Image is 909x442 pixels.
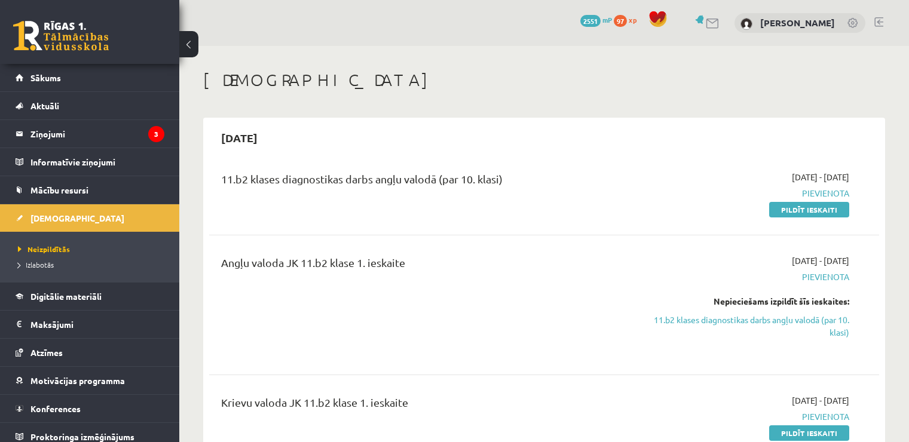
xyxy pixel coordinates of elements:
[221,171,634,193] div: 11.b2 klases diagnostikas darbs angļu valodā (par 10. klasi)
[792,254,849,267] span: [DATE] - [DATE]
[652,271,849,283] span: Pievienota
[30,148,164,176] legend: Informatīvie ziņojumi
[16,92,164,119] a: Aktuāli
[792,171,849,183] span: [DATE] - [DATE]
[16,339,164,366] a: Atzīmes
[203,70,885,90] h1: [DEMOGRAPHIC_DATA]
[614,15,627,27] span: 97
[580,15,601,27] span: 2551
[16,395,164,422] a: Konferences
[580,15,612,24] a: 2551 mP
[614,15,642,24] a: 97 xp
[16,367,164,394] a: Motivācijas programma
[30,291,102,302] span: Digitālie materiāli
[16,283,164,310] a: Digitālie materiāli
[602,15,612,24] span: mP
[18,244,70,254] span: Neizpildītās
[16,64,164,91] a: Sākums
[221,394,634,416] div: Krievu valoda JK 11.b2 klase 1. ieskaite
[760,17,835,29] a: [PERSON_NAME]
[13,21,109,51] a: Rīgas 1. Tālmācības vidusskola
[30,403,81,414] span: Konferences
[16,311,164,338] a: Maksājumi
[209,124,270,152] h2: [DATE]
[769,202,849,217] a: Pildīt ieskaiti
[30,311,164,338] legend: Maksājumi
[16,148,164,176] a: Informatīvie ziņojumi
[652,187,849,199] span: Pievienota
[221,254,634,277] div: Angļu valoda JK 11.b2 klase 1. ieskaite
[148,126,164,142] i: 3
[629,15,636,24] span: xp
[740,18,752,30] img: Jekaterina Larkina
[18,260,54,269] span: Izlabotās
[16,204,164,232] a: [DEMOGRAPHIC_DATA]
[652,410,849,423] span: Pievienota
[18,244,167,254] a: Neizpildītās
[30,120,164,148] legend: Ziņojumi
[16,176,164,204] a: Mācību resursi
[30,347,63,358] span: Atzīmes
[652,295,849,308] div: Nepieciešams izpildīt šīs ieskaites:
[16,120,164,148] a: Ziņojumi3
[30,431,134,442] span: Proktoringa izmēģinājums
[792,394,849,407] span: [DATE] - [DATE]
[652,314,849,339] a: 11.b2 klases diagnostikas darbs angļu valodā (par 10. klasi)
[30,100,59,111] span: Aktuāli
[30,213,124,223] span: [DEMOGRAPHIC_DATA]
[30,375,125,386] span: Motivācijas programma
[30,72,61,83] span: Sākums
[769,425,849,441] a: Pildīt ieskaiti
[18,259,167,270] a: Izlabotās
[30,185,88,195] span: Mācību resursi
